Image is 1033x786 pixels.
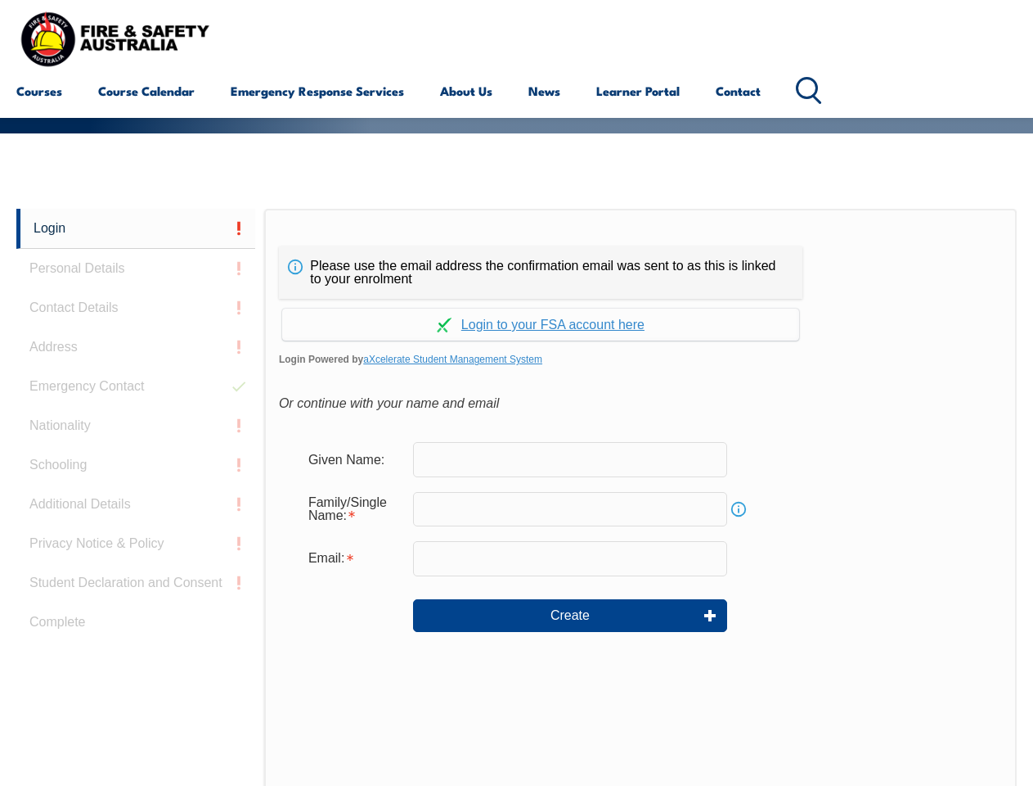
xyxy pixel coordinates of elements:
[295,543,413,574] div: Email is required.
[437,318,451,332] img: Log in withaxcelerate
[596,71,680,111] a: Learner Portal
[440,71,492,111] a: About Us
[295,444,413,475] div: Given Name:
[363,354,542,365] a: aXcelerate Student Management System
[295,487,413,531] div: Family/Single Name is required.
[727,498,750,521] a: Info
[16,209,255,249] a: Login
[279,246,802,299] div: Please use the email address the confirmation email was sent to as this is linked to your enrolment
[528,71,560,111] a: News
[716,71,761,111] a: Contact
[279,347,1002,372] span: Login Powered by
[413,599,727,632] button: Create
[231,71,404,111] a: Emergency Response Services
[279,391,1002,416] div: Or continue with your name and email
[16,71,62,111] a: Courses
[98,71,195,111] a: Course Calendar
